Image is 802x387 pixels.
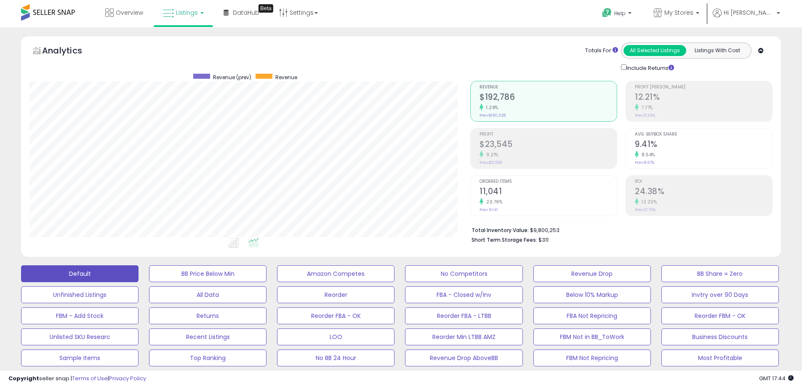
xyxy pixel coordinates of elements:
[635,92,772,104] h2: 12.21%
[42,45,99,59] h5: Analytics
[21,307,139,324] button: FBM - Add Stock
[639,199,657,205] small: 12.20%
[483,152,498,158] small: 9.21%
[661,350,779,366] button: Most Profitable
[661,265,779,282] button: BB Share = Zero
[480,139,617,151] h2: $23,545
[759,374,794,382] span: 2025-09-8 17:44 GMT
[480,160,503,165] small: Prev: $21,560
[724,8,774,17] span: Hi [PERSON_NAME]
[480,132,617,137] span: Profit
[483,199,502,205] small: 20.79%
[472,227,529,234] b: Total Inventory Value:
[538,236,549,244] span: $311
[233,8,259,17] span: DataHub
[149,350,266,366] button: Top Ranking
[149,265,266,282] button: BB Price Below Min
[713,8,780,27] a: Hi [PERSON_NAME]
[480,187,617,198] h2: 11,041
[405,328,522,345] button: Reorder Min LTBB AMZ
[585,47,618,55] div: Totals For
[639,152,655,158] small: 8.54%
[635,187,772,198] h2: 24.38%
[635,207,655,212] small: Prev: 21.73%
[116,8,143,17] span: Overview
[686,45,749,56] button: Listings With Cost
[533,307,651,324] button: FBA Not Repricing
[258,4,273,13] div: Tooltip anchor
[21,286,139,303] button: Unfinished Listings
[472,236,537,243] b: Short Term Storage Fees:
[277,307,394,324] button: Reorder FBA - OK
[533,328,651,345] button: FBM Not in BB_ToWork
[405,307,522,324] button: Reorder FBA - LTBB
[8,374,39,382] strong: Copyright
[602,8,612,18] i: Get Help
[661,307,779,324] button: Reorder FBM - OK
[277,286,394,303] button: Reorder
[21,350,139,366] button: Sample Items
[635,160,654,165] small: Prev: 8.67%
[8,375,146,383] div: seller snap | |
[275,74,297,81] span: Revenue
[72,374,108,382] a: Terms of Use
[661,286,779,303] button: Invtry over 90 Days
[623,45,686,56] button: All Selected Listings
[480,85,617,90] span: Revenue
[149,286,266,303] button: All Data
[661,328,779,345] button: Business Discounts
[635,113,655,118] small: Prev: 11.33%
[109,374,146,382] a: Privacy Policy
[635,179,772,184] span: ROI
[277,350,394,366] button: No BB 24 Hour
[480,207,498,212] small: Prev: 9,141
[615,63,684,72] div: Include Returns
[405,286,522,303] button: FBA - Closed w/Inv
[405,265,522,282] button: No Competitors
[405,350,522,366] button: Revenue Drop AboveBB
[635,139,772,151] h2: 9.41%
[533,265,651,282] button: Revenue Drop
[472,224,766,235] li: $9,800,253
[595,1,640,27] a: Help
[635,132,772,137] span: Avg. Buybox Share
[176,8,198,17] span: Listings
[277,328,394,345] button: LOO
[480,113,506,118] small: Prev: $190,338
[277,265,394,282] button: Amazon Competes
[533,350,651,366] button: FBM Not Repricing
[149,307,266,324] button: Returns
[213,74,251,81] span: Revenue (prev)
[21,265,139,282] button: Default
[635,85,772,90] span: Profit [PERSON_NAME]
[480,179,617,184] span: Ordered Items
[149,328,266,345] button: Recent Listings
[480,92,617,104] h2: $192,786
[664,8,693,17] span: My Stores
[533,286,651,303] button: Below 10% Markup
[483,104,498,111] small: 1.29%
[21,328,139,345] button: Unlisted SKU Researc
[639,104,653,111] small: 7.77%
[614,10,626,17] span: Help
